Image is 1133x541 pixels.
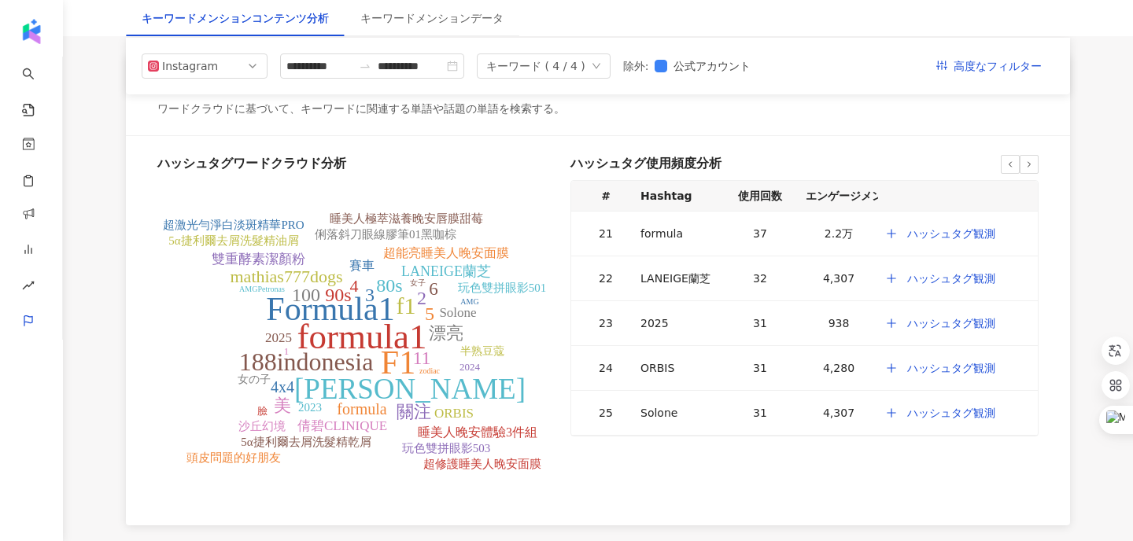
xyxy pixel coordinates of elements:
th: 使用回数 [721,181,799,212]
a: search [22,57,54,103]
th: Hashtag [634,181,721,212]
tspan: 賽車 [349,259,375,272]
th: エンゲージメント数 [799,181,878,212]
span: plus [885,363,901,374]
div: 4,307 [806,270,872,287]
tspan: 188indonesia [239,348,374,376]
tspan: 關注 [397,402,431,421]
tspan: 2023 [298,401,322,414]
tspan: mathias777dogs [231,267,343,286]
tspan: 睡美人極萃滋養晚安唇膜甜莓 [330,212,483,225]
tspan: 1 [284,345,290,357]
div: 4,307 [806,404,872,421]
div: 31 [727,404,793,421]
span: plus [885,228,901,239]
tspan: 5 [425,304,434,324]
tspan: 超能亮睡美人晚安面膜 [383,246,509,259]
div: 21 [584,225,628,242]
tspan: F1 [381,344,415,381]
div: 37 [727,225,793,242]
div: 2025 [640,315,714,332]
tspan: zodiac [419,366,441,375]
div: Solone [640,404,714,421]
tspan: 4 [350,276,359,296]
span: plus [885,407,901,418]
tspan: 頭皮問題的好朋友 [186,451,281,464]
div: キーワードメンションデータ [360,9,504,27]
button: 高度なフィルター [924,53,1054,79]
tspan: formula [337,400,386,418]
tspan: LANEIGE蘭芝 [401,263,491,279]
tspan: 90s [325,285,351,305]
div: 31 [727,315,793,332]
tspan: 3 [365,285,375,305]
tspan: AMG [460,297,478,306]
div: LANEIGE蘭芝 [640,270,714,287]
div: ワードクラウドに基づいて、キーワードに関連する単語や話題の単語を検索する。 [157,101,565,117]
button: ハッシュタグ観測 [884,352,996,384]
tspan: 美 [274,396,291,415]
span: ハッシュタグ観測 [907,407,995,419]
tspan: 2025 [265,330,292,345]
tspan: 女子 [410,278,426,287]
tspan: 5α捷利爾去屑洗髮精油屑 [168,234,298,247]
tspan: 玩色雙拼眼影501 [458,282,547,294]
tspan: formula1 [297,317,427,356]
button: ハッシュタグ観測 [884,307,996,339]
tspan: f1 [397,293,416,318]
tspan: 睡美人晚安體驗3件組 [418,425,537,439]
tspan: 玩色雙拼眼影503 [402,442,491,455]
button: ハッシュタグ観測 [884,263,996,294]
tspan: [PERSON_NAME] [294,373,526,405]
span: ハッシュタグ観測 [907,272,995,285]
button: ハッシュタグ観測 [884,218,996,249]
img: logo icon [19,19,44,44]
h6: ハッシュタグワードクラウド分析 [157,155,559,172]
span: ハッシュタグ観測 [907,317,995,329]
button: ハッシュタグ観測 [884,397,996,429]
label: 除外 : [623,57,649,75]
tspan: 半熟豆蔻 [460,345,504,357]
div: 22 [584,270,628,287]
span: down [592,61,601,71]
span: ハッシュタグ使用頻度分析 [570,155,722,174]
div: formula [640,225,714,242]
div: 24 [584,359,628,377]
div: 23 [584,315,628,332]
div: 938 [806,315,872,332]
div: 2.2万 [806,225,872,242]
span: ハッシュタグ観測 [907,362,995,374]
div: キーワードメンションコンテンツ分析 [142,9,329,27]
tspan: 5α捷利爾去屑洗髮精乾屑 [241,436,371,448]
tspan: 6 [429,279,438,299]
tspan: 超修護睡美人晚安面膜 [423,458,541,470]
tspan: 女の子 [238,374,271,385]
span: rise [22,270,35,305]
div: 32 [727,270,793,287]
tspan: ORBIS [434,406,474,421]
div: Instagram [162,54,213,78]
span: 高度なフィルター [954,54,1042,79]
tspan: 沙丘幻境 [238,420,286,432]
span: plus [885,318,901,329]
tspan: 俐落斜刀眼線膠筆01黑咖棕 [315,228,456,241]
th: # [571,181,634,212]
tspan: 11 [412,348,430,368]
tspan: 臉 [257,405,268,417]
div: キーワード ( 4 / 4 ) [486,54,585,78]
div: 4,280 [806,359,872,377]
tspan: 超激光勻淨白淡斑精華PRO [163,219,304,231]
tspan: 2 [417,288,426,308]
tspan: AMGPetronas [239,285,285,293]
span: plus [885,273,901,284]
tspan: 2024 [459,361,481,373]
tspan: 雙重酵素潔顏粉 [212,252,305,267]
tspan: 漂亮 [429,323,463,343]
tspan: 倩碧CLINIQUE [297,418,387,433]
div: ORBIS [640,359,714,377]
tspan: Solone [439,305,476,320]
span: 公式アカウント [667,57,757,75]
tspan: 80s [376,275,402,296]
span: ハッシュタグ観測 [907,227,995,240]
span: to [359,60,371,72]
